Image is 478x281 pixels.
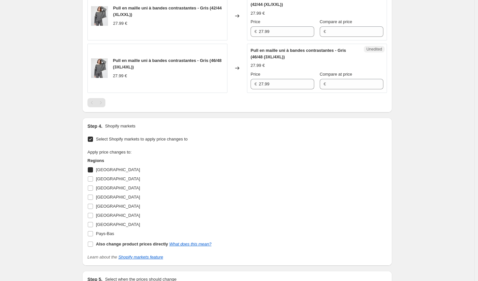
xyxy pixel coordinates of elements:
span: Unedited [366,47,382,52]
i: Learn about the [87,255,163,259]
span: Pull en maille uni à bandes contrastantes - Gris (46/48 (3XL/4XL)) [251,48,346,59]
nav: Pagination [87,98,105,107]
a: Shopify markets feature [118,255,163,259]
span: Price [251,19,260,24]
span: 27.99 € [251,63,265,68]
span: 27.99 € [113,73,127,78]
span: [GEOGRAPHIC_DATA] [96,222,140,227]
span: Compare at price [320,72,352,77]
span: € [254,81,257,86]
span: € [324,81,326,86]
span: 27.99 € [113,21,127,26]
span: [GEOGRAPHIC_DATA] [96,176,140,181]
p: Shopify markets [105,123,135,129]
b: Also change product prices directly [96,242,168,246]
a: What does this mean? [169,242,211,246]
span: € [324,29,326,34]
span: Select Shopify markets to apply price changes to [96,137,188,141]
span: Pull en maille uni à bandes contrastantes - Gris (42/44 (XL/XXL)) [113,6,222,17]
h3: Regions [87,157,211,164]
span: [GEOGRAPHIC_DATA] [96,204,140,209]
span: Apply price changes to: [87,150,131,155]
span: 27.99 € [251,11,265,16]
span: [GEOGRAPHIC_DATA] [96,185,140,190]
span: Pull en maille uni à bandes contrastantes - Gris (46/48 (3XL/4XL)) [113,58,222,69]
span: [GEOGRAPHIC_DATA] [96,195,140,200]
span: Pays-Bas [96,231,114,236]
span: Price [251,72,260,77]
img: JOA-4318-8_80x.jpg [91,6,108,26]
span: € [254,29,257,34]
span: [GEOGRAPHIC_DATA] [96,167,140,172]
h2: Step 4. [87,123,102,129]
img: JOA-4318-8_80x.jpg [91,58,108,78]
span: Compare at price [320,19,352,24]
span: [GEOGRAPHIC_DATA] [96,213,140,218]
